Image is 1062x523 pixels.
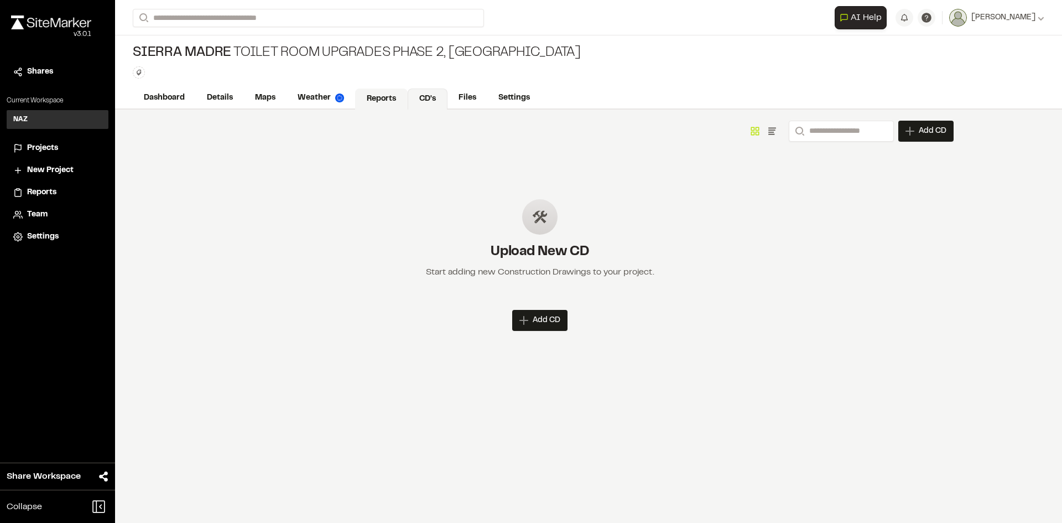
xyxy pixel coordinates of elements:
[919,126,946,137] span: Add CD
[13,164,102,177] a: New Project
[7,96,108,106] p: Current Workspace
[335,94,344,102] img: precipai.png
[11,15,91,29] img: rebrand.png
[835,6,887,29] button: Open AI Assistant
[27,231,59,243] span: Settings
[7,500,42,514] span: Collapse
[196,87,244,108] a: Details
[13,66,102,78] a: Shares
[949,9,1044,27] button: [PERSON_NAME]
[789,121,809,142] button: Search
[487,87,541,108] a: Settings
[133,87,196,108] a: Dashboard
[244,87,287,108] a: Maps
[133,66,145,79] button: Edit Tags
[133,9,153,27] button: Search
[27,187,56,199] span: Reports
[7,470,81,483] span: Share Workspace
[27,66,53,78] span: Shares
[13,231,102,243] a: Settings
[408,89,447,110] a: CD's
[949,9,967,27] img: User
[971,12,1035,24] span: [PERSON_NAME]
[426,266,654,279] div: Start adding new Construction Drawings to your project.
[835,6,891,29] div: Open AI Assistant
[287,87,355,108] a: Weather
[13,187,102,199] a: Reports
[27,164,74,177] span: New Project
[11,29,91,39] div: Oh geez...please don't...
[27,142,58,154] span: Projects
[13,115,28,125] h3: NAZ
[133,44,231,62] span: Sierra Madre
[27,209,48,221] span: Team
[355,89,408,110] a: Reports
[447,87,487,108] a: Files
[133,44,581,62] div: Toilet Room Upgrades Phase 2, [GEOGRAPHIC_DATA]
[13,209,102,221] a: Team
[533,315,560,326] span: Add CD
[13,142,102,154] a: Projects
[426,244,654,261] h2: Upload New CD
[851,11,882,24] span: AI Help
